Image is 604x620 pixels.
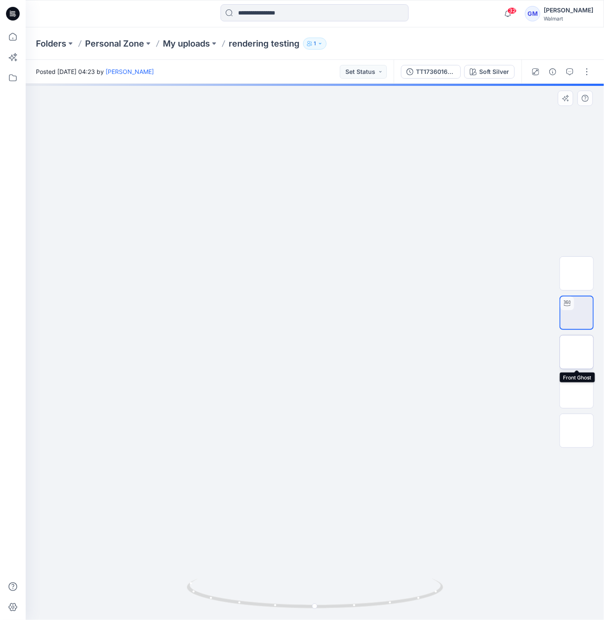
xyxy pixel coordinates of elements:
a: Folders [36,38,66,50]
a: [PERSON_NAME] [106,68,154,75]
a: My uploads [163,38,210,50]
button: Details [546,65,560,79]
p: 1 [314,39,316,48]
div: GM [525,6,540,21]
div: TT1736016271_WML-3753-2026 HR 5 Pocket Wide Leg - Inseam [DOMAIN_NAME] [416,67,455,76]
div: Soft Silver [479,67,509,76]
div: Walmart [544,15,593,22]
span: 32 [507,7,517,14]
span: Posted [DATE] 04:23 by [36,67,154,76]
a: Personal Zone [85,38,144,50]
button: 1 [303,38,327,50]
button: TT1736016271_WML-3753-2026 HR 5 Pocket Wide Leg - Inseam [DOMAIN_NAME] [401,65,461,79]
button: Soft Silver [464,65,515,79]
div: [PERSON_NAME] [544,5,593,15]
p: rendering testing [229,38,300,50]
